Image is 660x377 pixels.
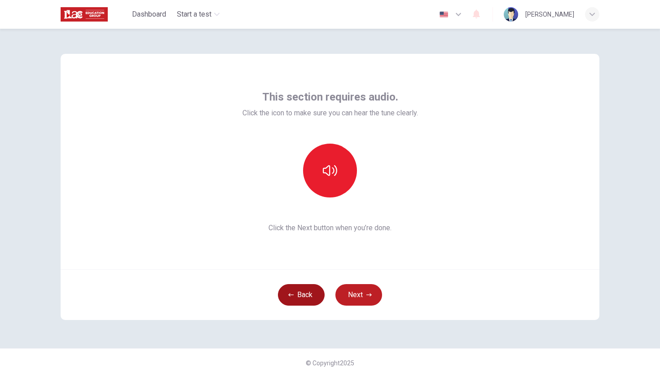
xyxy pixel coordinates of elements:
[306,359,354,367] span: © Copyright 2025
[504,7,518,22] img: Profile picture
[438,11,449,18] img: en
[61,5,108,23] img: ILAC logo
[262,90,398,104] span: This section requires audio.
[177,9,211,20] span: Start a test
[525,9,574,20] div: [PERSON_NAME]
[132,9,166,20] span: Dashboard
[335,284,382,306] button: Next
[61,5,128,23] a: ILAC logo
[278,284,325,306] button: Back
[173,6,223,22] button: Start a test
[128,6,170,22] button: Dashboard
[242,108,418,118] span: Click the icon to make sure you can hear the tune clearly.
[242,223,418,233] span: Click the Next button when you’re done.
